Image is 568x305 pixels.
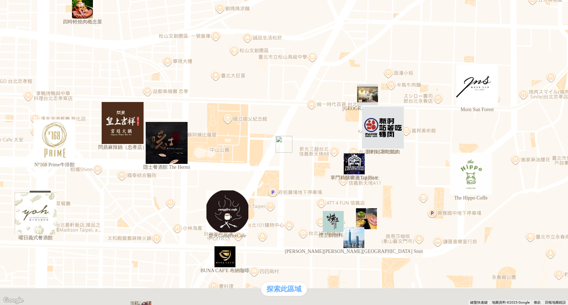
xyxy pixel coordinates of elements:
div: 探索此區域 [261,282,307,296]
img: Google [2,296,25,305]
span: 地圖資料 ©2025 Google [492,300,530,304]
div: 掌門精釀啤酒Tap Bistr [344,153,365,174]
a: 在 Google 地圖上開啟這個區域 (開啟新視窗) [2,296,25,305]
a: 條款 (在新分頁中開啟) [534,300,541,304]
div: 隱士餐酒館 The Hermi [146,122,188,164]
div: BUNA CAF'E 布納咖啡 [214,246,235,267]
div: 史密斯華倫斯基牛排館 Smit [343,227,364,248]
a: 回報地圖錯誤 [545,300,566,304]
div: 問鼎麻辣鍋（忠孝店） [102,102,144,144]
div: N°168 Prime牛排館 [34,119,75,161]
div: The Hippo Coffe [450,153,492,195]
button: 鍵盤快速鍵 [470,300,488,305]
div: 營火CampfireCafe [206,190,248,232]
div: 新村站著吃燒肉 [362,107,404,148]
div: 曜日義式餐酒館 [15,193,57,234]
div: 撈王鍋物料理 [323,211,344,232]
div: Mume [30,191,51,212]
